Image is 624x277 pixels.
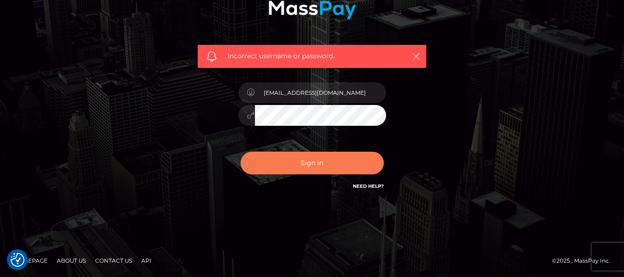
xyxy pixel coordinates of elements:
a: Contact Us [91,253,136,268]
button: Sign in [241,152,384,174]
span: Incorrect username or password. [228,51,396,61]
a: Need Help? [353,183,384,189]
a: About Us [53,253,90,268]
div: © 2025 , MassPay Inc. [552,256,617,266]
a: Homepage [10,253,51,268]
input: Username... [255,82,386,103]
a: API [138,253,155,268]
button: Consent Preferences [11,253,24,267]
img: Revisit consent button [11,253,24,267]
